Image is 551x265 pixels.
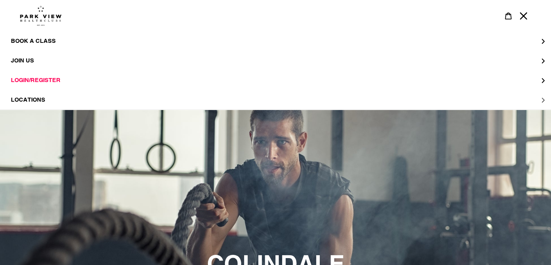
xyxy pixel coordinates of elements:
[11,37,56,45] span: BOOK A CLASS
[11,77,60,84] span: LOGIN/REGISTER
[11,57,34,64] span: JOIN US
[516,8,531,24] button: Menu
[11,96,45,103] span: LOCATIONS
[20,5,62,26] img: Park view health clubs is a gym near you.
